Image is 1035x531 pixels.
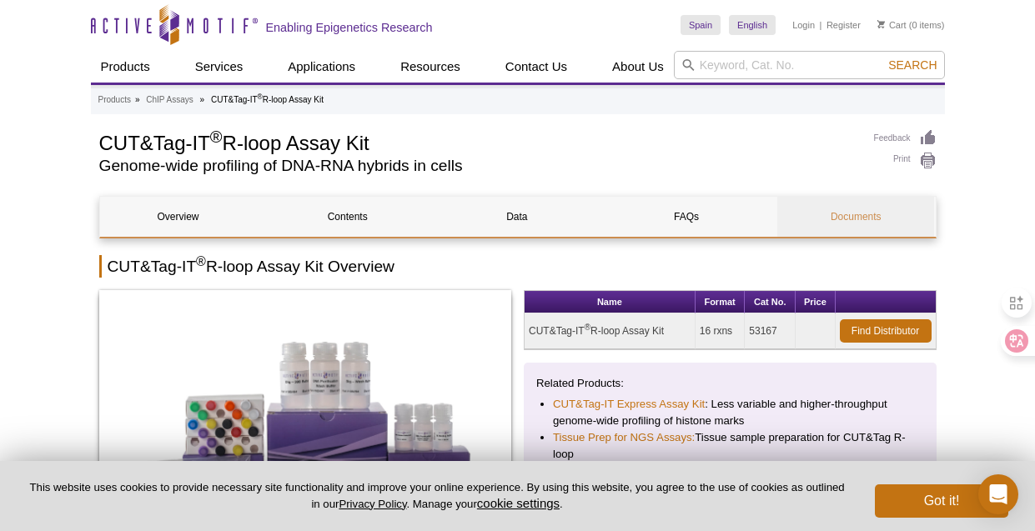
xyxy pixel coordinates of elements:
[877,15,945,35] li: (0 items)
[536,375,924,392] p: Related Products:
[185,51,254,83] a: Services
[98,93,131,108] a: Products
[525,313,696,349] td: CUT&Tag-IT R-loop Assay Kit
[674,51,945,79] input: Keyword, Cat. No.
[477,496,560,510] button: cookie settings
[877,20,885,28] img: Your Cart
[553,396,705,413] a: CUT&Tag-IT Express Assay Kit
[146,93,193,108] a: ChIP Assays
[729,15,776,35] a: English
[696,291,746,313] th: Format
[495,51,577,83] a: Contact Us
[745,313,796,349] td: 53167
[196,254,206,268] sup: ®
[874,152,937,170] a: Print
[200,95,205,104] li: »
[27,480,847,512] p: This website uses cookies to provide necessary site functionality and improve your online experie...
[266,20,433,35] h2: Enabling Epigenetics Research
[269,197,426,237] a: Contents
[439,197,595,237] a: Data
[978,474,1018,514] div: Open Intercom Messenger
[745,291,796,313] th: Cat No.
[883,58,942,73] button: Search
[840,319,932,343] a: Find Distributor
[608,197,765,237] a: FAQs
[777,197,934,237] a: Documents
[585,323,590,332] sup: ®
[602,51,674,83] a: About Us
[888,58,937,72] span: Search
[258,93,263,101] sup: ®
[339,498,406,510] a: Privacy Policy
[874,129,937,148] a: Feedback
[792,19,815,31] a: Login
[553,429,695,446] a: Tissue Prep for NGS Assays:
[100,197,257,237] a: Overview
[525,291,696,313] th: Name
[99,255,937,278] h2: CUT&Tag-IT R-loop Assay Kit Overview
[796,291,835,313] th: Price
[553,396,907,429] li: : Less variable and higher-throughput genome-wide profiling of histone marks
[390,51,470,83] a: Resources
[211,95,324,104] li: CUT&Tag-IT R-loop Assay Kit
[99,129,857,154] h1: CUT&Tag-IT R-loop Assay Kit
[877,19,907,31] a: Cart
[91,51,160,83] a: Products
[99,158,857,173] h2: Genome-wide profiling of DNA-RNA hybrids in cells
[826,19,861,31] a: Register
[553,429,907,463] li: Tissue sample preparation for CUT&Tag R-loop
[875,484,1008,518] button: Got it!
[278,51,365,83] a: Applications
[210,128,223,146] sup: ®
[135,95,140,104] li: »
[820,15,822,35] li: |
[681,15,721,35] a: Spain
[696,313,746,349] td: 16 rxns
